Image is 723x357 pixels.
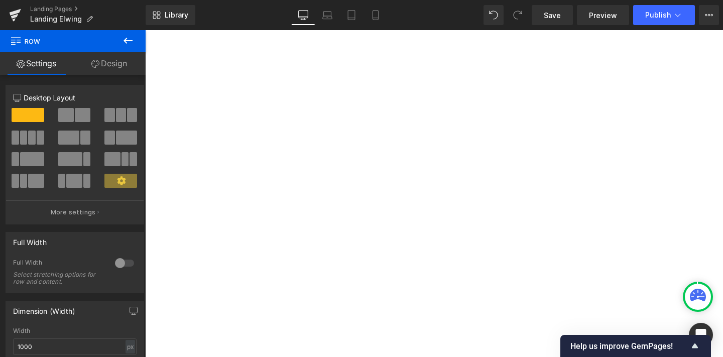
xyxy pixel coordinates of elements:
[13,327,137,334] div: Width
[570,340,701,352] button: Show survey - Help us improve GemPages!
[544,10,561,21] span: Save
[364,5,388,25] a: Mobile
[291,5,315,25] a: Desktop
[126,340,135,353] div: px
[13,259,105,269] div: Full Width
[315,5,339,25] a: Laptop
[570,341,689,351] span: Help us improve GemPages!
[699,5,719,25] button: More
[13,338,137,355] input: auto
[51,208,96,217] p: More settings
[13,232,47,247] div: Full Width
[30,5,146,13] a: Landing Pages
[484,5,504,25] button: Undo
[13,301,75,315] div: Dimension (Width)
[73,52,146,75] a: Design
[6,200,144,224] button: More settings
[689,323,713,347] div: Open Intercom Messenger
[339,5,364,25] a: Tablet
[508,5,528,25] button: Redo
[633,5,695,25] button: Publish
[146,5,195,25] a: New Library
[13,92,137,103] p: Desktop Layout
[10,30,110,52] span: Row
[645,11,671,19] span: Publish
[30,15,82,23] span: Landing Elwing
[577,5,629,25] a: Preview
[13,271,103,285] div: Select stretching options for row and content.
[589,10,617,21] span: Preview
[165,11,188,20] span: Library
